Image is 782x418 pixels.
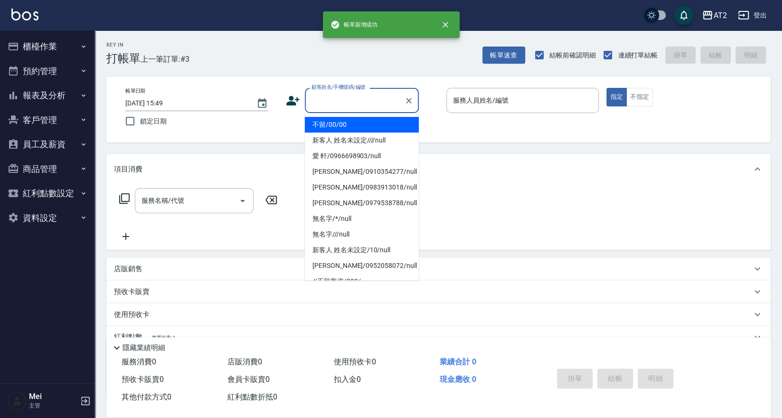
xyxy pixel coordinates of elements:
[114,164,142,174] p: 項目消費
[227,375,270,384] span: 會員卡販賣 0
[606,88,627,106] button: 指定
[114,287,150,297] p: 預收卡販賣
[713,9,726,21] div: AT2
[106,326,771,349] div: 紅利點數換算比率: 1
[482,47,525,64] button: 帳單速查
[440,357,476,366] span: 業績合計 0
[106,280,771,303] div: 預收卡販賣
[8,391,27,410] img: Person
[305,258,419,274] li: [PERSON_NAME]/0952058072/null
[305,242,419,258] li: 新客人 姓名未設定/10/null
[106,303,771,326] div: 使用預收卡
[125,95,247,111] input: YYYY/MM/DD hh:mm
[440,375,476,384] span: 現金應收 0
[305,133,419,148] li: 新客人 姓名未設定////null
[4,157,91,181] button: 商品管理
[122,343,165,353] p: 隱藏業績明細
[106,42,141,48] h2: Key In
[305,180,419,195] li: [PERSON_NAME]/0983913018/null
[114,310,150,320] p: 使用預收卡
[305,164,419,180] li: [PERSON_NAME]/0910354277/null
[618,50,658,60] span: 連續打單結帳
[734,7,771,24] button: 登出
[106,52,141,65] h3: 打帳單
[4,206,91,230] button: 資料設定
[122,392,171,401] span: 其他付款方式 0
[106,257,771,280] div: 店販銷售
[106,154,771,184] div: 項目消費
[435,14,456,35] button: close
[334,375,361,384] span: 扣入金 0
[626,88,653,106] button: 不指定
[4,108,91,133] button: 客戶管理
[114,264,142,274] p: 店販銷售
[152,335,176,340] span: 換算比率: 1
[4,132,91,157] button: 員工及薪資
[305,227,419,242] li: 無名字///null
[4,181,91,206] button: 紅利點數設定
[227,357,262,366] span: 店販消費 0
[235,193,250,209] button: Open
[305,211,419,227] li: 無名字/*/null
[11,9,38,20] img: Logo
[698,6,730,25] button: AT2
[4,34,91,59] button: 櫃檯作業
[4,83,91,108] button: 報表及分析
[29,392,77,401] h5: Mei
[305,195,419,211] li: [PERSON_NAME]/0979538788/null
[549,50,596,60] span: 結帳前確認明細
[227,392,277,401] span: 紅利點數折抵 0
[305,274,419,289] li: //不留客資/000/
[402,94,415,107] button: Clear
[305,117,419,133] li: 不留/00/00
[140,116,167,126] span: 鎖定日期
[114,332,175,342] p: 紅利點數
[251,92,273,115] button: Choose date, selected date is 2025-09-14
[334,357,376,366] span: 使用預收卡 0
[330,20,378,29] span: 帳單新增成功
[122,375,164,384] span: 預收卡販賣 0
[4,59,91,84] button: 預約管理
[29,401,77,410] p: 主管
[311,84,366,91] label: 顧客姓名/手機號碼/編號
[122,357,156,366] span: 服務消費 0
[141,53,189,65] span: 上一筆訂單:#3
[125,87,145,95] label: 帳單日期
[674,6,693,25] button: save
[305,148,419,164] li: 愛 軒/0966698903/null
